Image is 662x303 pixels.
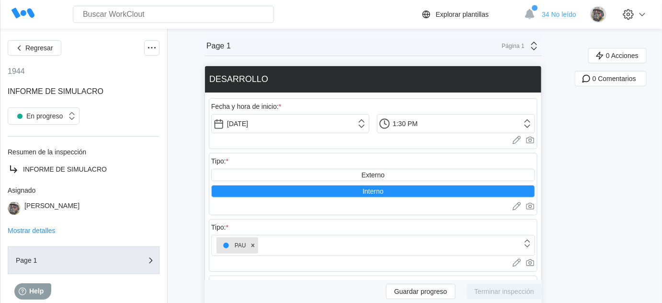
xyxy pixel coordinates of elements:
[606,52,639,59] span: 0 Acciones
[206,42,231,50] div: Page 1
[363,187,384,195] div: Interno
[8,227,56,234] button: Mostrar detalles
[421,9,520,20] a: Explorar plantillas
[8,202,21,215] img: 2f847459-28ef-4a61-85e4-954d408df519.jpg
[475,288,535,295] span: Terminar inspección
[8,163,160,175] a: INFORME DE SIMULACRO
[8,246,160,274] button: Page 1
[8,87,103,95] span: INFORME DE SIMULACRO
[8,186,160,194] div: Asignado
[23,165,107,173] span: INFORME DE SIMULACRO
[8,40,61,56] button: Regresar
[575,71,647,86] button: 0 Comentarios
[13,109,63,123] div: En progreso
[209,74,268,84] div: DESARROLLO
[436,11,489,18] div: Explorar plantillas
[219,239,246,252] div: PAU
[394,288,447,295] span: Guardar progreso
[211,157,228,165] div: Tipo:
[8,67,25,76] div: 1944
[73,6,274,23] input: Buscar WorkClout
[593,75,636,82] span: 0 Comentarios
[362,171,385,179] div: Externo
[590,6,606,23] img: 2f847459-28ef-4a61-85e4-954d408df519.jpg
[588,48,647,63] button: 0 Acciones
[8,148,160,156] div: Resumen de la inspección
[542,11,576,18] span: 34 No leído
[377,114,535,133] input: Seleccionar hora
[211,223,228,231] div: Tipo:
[211,114,369,133] input: Seleccionar fecha
[24,202,80,215] div: [PERSON_NAME]
[386,284,456,299] button: Guardar progreso
[467,284,542,299] button: Terminar inspección
[25,45,53,51] span: Regresar
[211,103,281,110] div: Fecha y hora de inicio:
[16,257,112,264] div: Page 1
[501,43,525,49] div: Página 1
